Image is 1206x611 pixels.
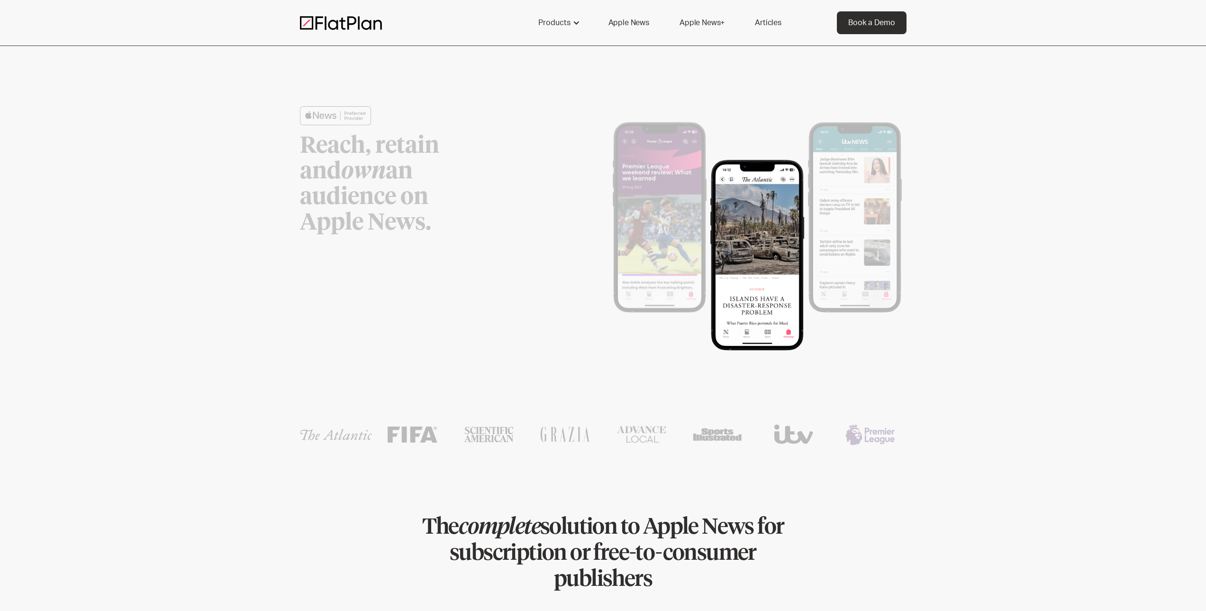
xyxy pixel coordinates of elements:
[538,17,571,28] div: Products
[341,160,386,183] em: own
[744,11,793,34] a: Articles
[848,17,895,28] div: Book a Demo
[300,133,494,236] h1: Reach, retain and an audience on Apple News.
[527,11,589,34] div: Products
[400,515,807,593] h1: The solution to Apple News for subscription or free-to-consumer publishers
[668,11,736,34] a: Apple News+
[459,517,540,538] em: complete
[837,11,907,34] a: Book a Demo
[597,11,661,34] a: Apple News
